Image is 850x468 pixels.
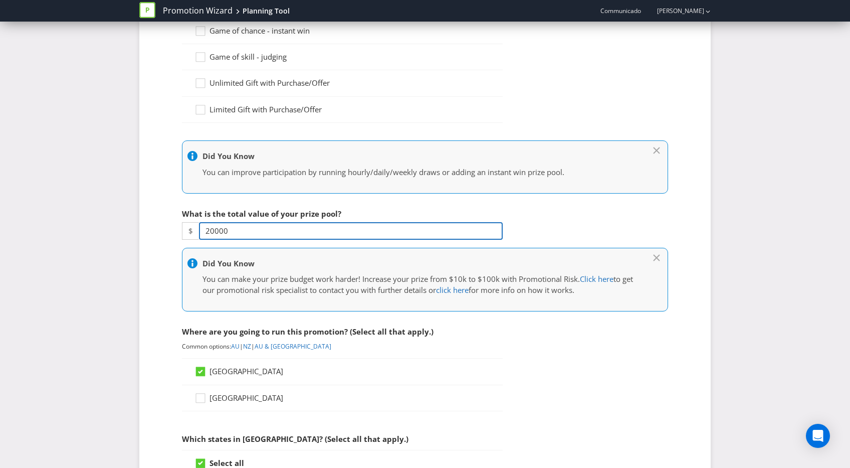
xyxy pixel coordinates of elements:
[163,5,233,17] a: Promotion Wizard
[209,104,322,114] span: Limited Gift with Purchase/Offer
[182,342,231,351] span: Common options:
[231,342,240,351] a: AU
[647,7,704,15] a: [PERSON_NAME]
[600,7,641,15] span: Communicado
[240,342,243,351] span: |
[209,458,244,468] strong: Select all
[209,366,283,376] span: [GEOGRAPHIC_DATA]
[202,274,580,284] span: You can make your prize budget work harder! Increase your prize from $10k to $100k with Promotion...
[243,6,290,16] div: Planning Tool
[255,342,331,351] a: AU & [GEOGRAPHIC_DATA]
[182,322,503,342] div: Where are you going to run this promotion? (Select all that apply.)
[182,222,199,240] span: $
[202,274,633,294] span: to get our promotional risk specialist to contact you with further details or
[806,424,830,448] div: Open Intercom Messenger
[209,393,283,403] span: [GEOGRAPHIC_DATA]
[469,285,574,295] span: for more info on how it works.
[243,342,251,351] a: NZ
[580,274,613,284] a: Click here
[202,167,637,178] p: You can improve participation by running hourly/daily/weekly draws or adding an instant win prize...
[209,52,287,62] span: Game of skill - judging
[209,26,310,36] span: Game of chance - instant win
[209,78,330,88] span: Unlimited Gift with Purchase/Offer
[436,285,469,295] a: click here
[182,434,408,444] span: Which states in [GEOGRAPHIC_DATA]? (Select all that apply.)
[251,342,255,351] span: |
[182,209,341,219] span: What is the total value of your prize pool?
